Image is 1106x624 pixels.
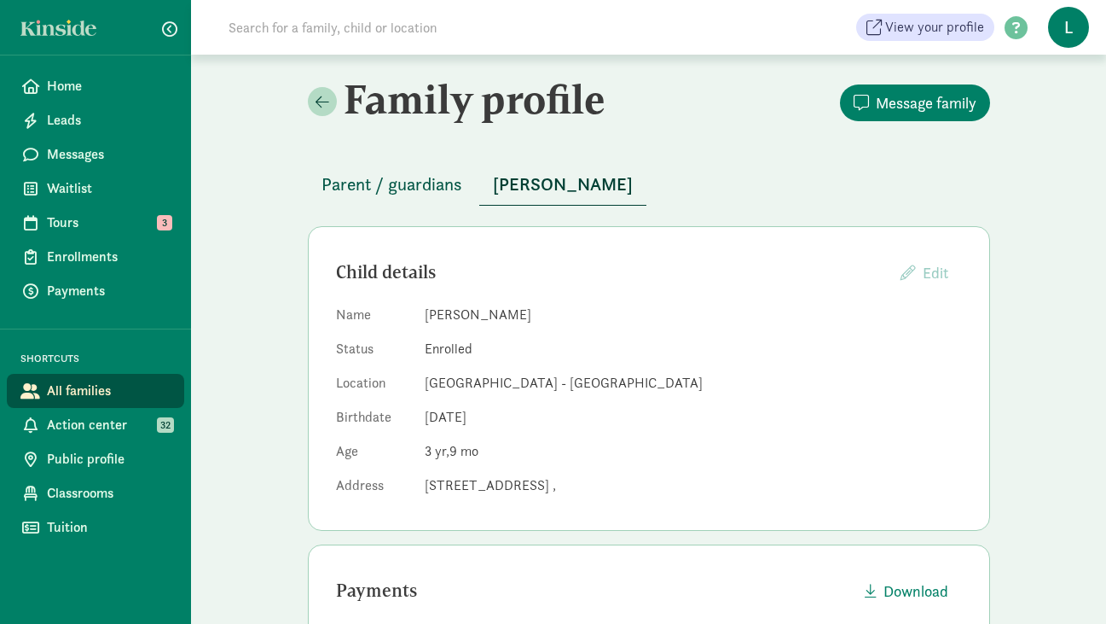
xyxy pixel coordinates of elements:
[7,103,184,137] a: Leads
[7,137,184,172] a: Messages
[7,206,184,240] a: Tours 3
[47,517,171,538] span: Tuition
[840,85,990,121] button: Message family
[883,580,948,603] span: Download
[308,164,476,205] button: Parent / guardians
[308,75,646,123] h2: Family profile
[336,259,887,286] div: Child details
[47,110,171,131] span: Leads
[851,573,962,609] button: Download
[493,171,633,198] span: [PERSON_NAME]
[7,476,184,510] a: Classrooms
[47,247,171,267] span: Enrollments
[47,415,171,435] span: Action center
[336,339,411,366] dt: Status
[336,305,411,332] dt: Name
[7,274,184,308] a: Payments
[7,172,184,206] a: Waitlist
[876,91,976,114] span: Message family
[218,10,697,44] input: Search for a family, child or location
[47,381,171,401] span: All families
[425,373,962,394] dd: [GEOGRAPHIC_DATA] - [GEOGRAPHIC_DATA]
[425,305,962,325] dd: [PERSON_NAME]
[336,373,411,400] dt: Location
[336,475,411,503] dt: Address
[7,240,184,274] a: Enrollments
[336,407,411,434] dt: Birthdate
[887,254,962,291] button: Edit
[7,510,184,545] a: Tuition
[425,408,466,426] span: [DATE]
[7,408,184,442] a: Action center 32
[47,281,171,301] span: Payments
[449,442,478,460] span: 9
[336,441,411,469] dt: Age
[47,178,171,199] span: Waitlist
[47,449,171,469] span: Public profile
[885,17,984,38] span: View your profile
[7,69,184,103] a: Home
[47,213,171,233] span: Tours
[7,442,184,476] a: Public profile
[308,175,476,195] a: Parent / guardians
[479,175,646,195] a: [PERSON_NAME]
[1048,7,1089,48] span: L
[425,442,449,460] span: 3
[923,263,948,283] span: Edit
[856,14,994,41] a: View your profile
[479,164,646,206] button: [PERSON_NAME]
[47,76,171,96] span: Home
[1021,542,1106,624] iframe: Chat Widget
[336,577,851,604] div: Payments
[425,475,962,496] dd: [STREET_ADDRESS] ,
[47,483,171,504] span: Classrooms
[321,171,462,198] span: Parent / guardians
[7,374,184,408] a: All families
[157,417,174,433] span: 32
[47,144,171,165] span: Messages
[425,339,962,359] dd: Enrolled
[157,215,172,230] span: 3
